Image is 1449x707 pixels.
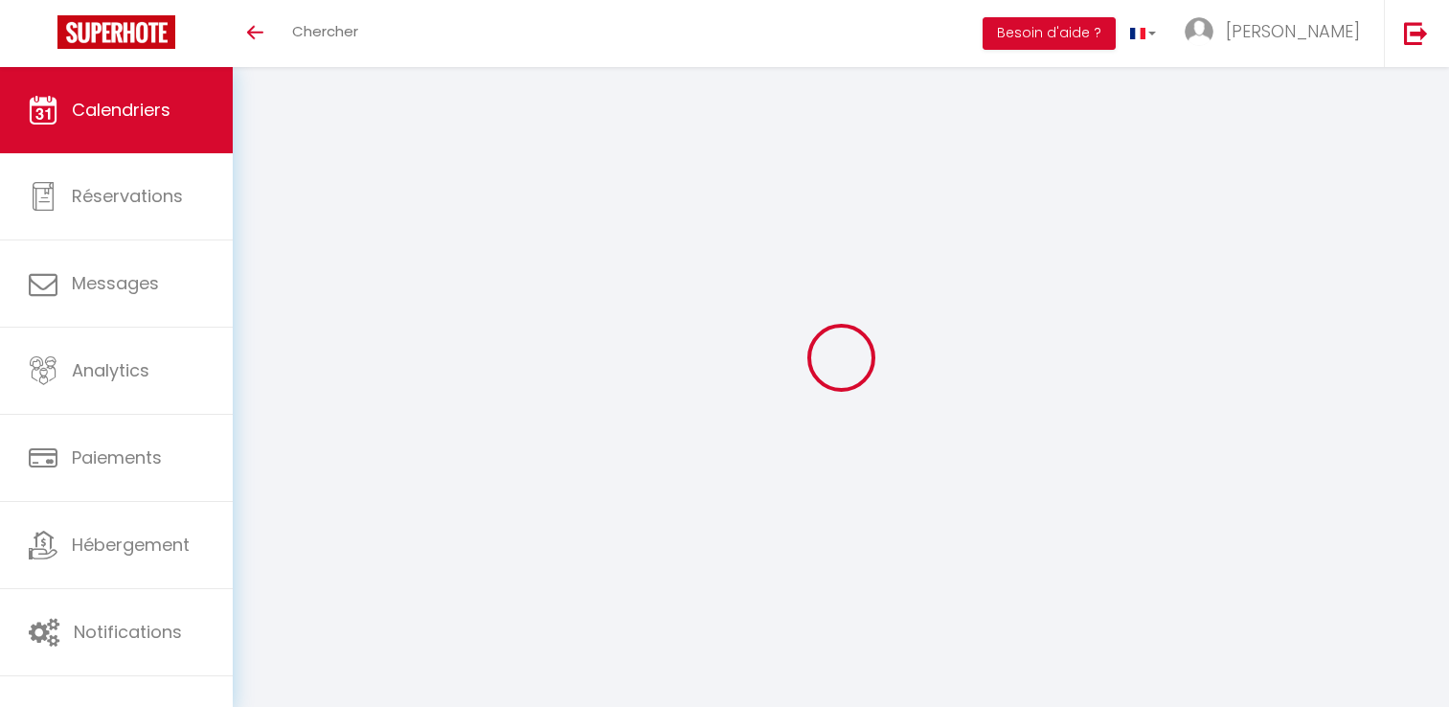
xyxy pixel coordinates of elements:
span: Messages [72,271,159,295]
img: ... [1185,17,1213,46]
span: Analytics [72,358,149,382]
img: Super Booking [57,15,175,49]
span: Hébergement [72,533,190,557]
button: Besoin d'aide ? [983,17,1116,50]
img: logout [1404,21,1428,45]
span: Réservations [72,184,183,208]
span: Notifications [74,620,182,644]
span: Paiements [72,445,162,469]
span: Calendriers [72,98,170,122]
span: [PERSON_NAME] [1226,19,1360,43]
span: Chercher [292,21,358,41]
